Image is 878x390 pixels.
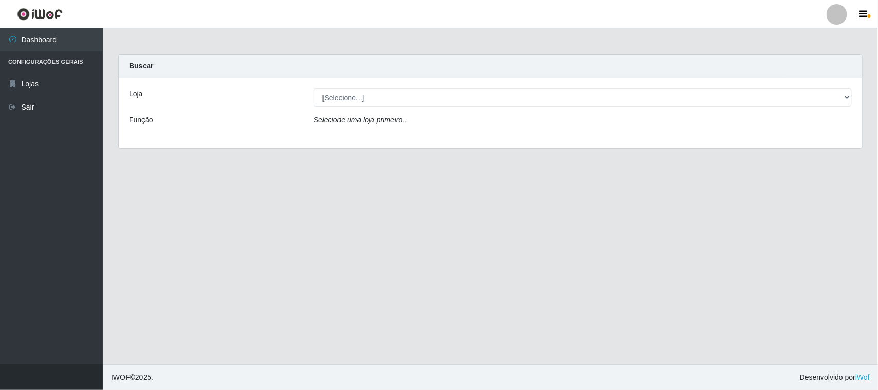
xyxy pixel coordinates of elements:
strong: Buscar [129,62,153,70]
i: Selecione uma loja primeiro... [314,116,408,124]
img: CoreUI Logo [17,8,63,21]
label: Loja [129,88,142,99]
a: iWof [855,373,870,381]
span: IWOF [111,373,130,381]
label: Função [129,115,153,126]
span: Desenvolvido por [800,372,870,383]
span: © 2025 . [111,372,153,383]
